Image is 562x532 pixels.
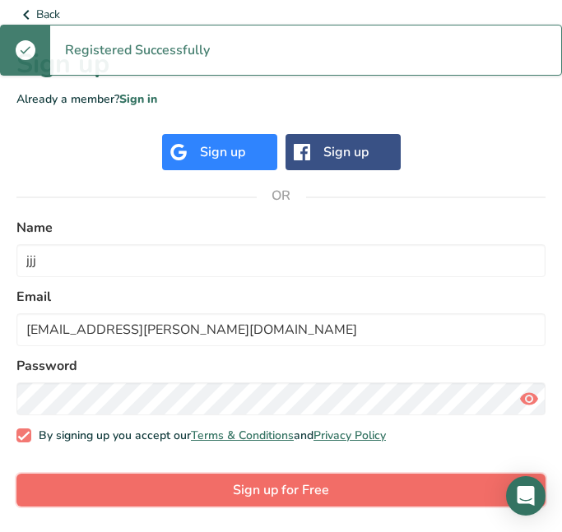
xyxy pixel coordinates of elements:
a: Sign in [119,91,157,107]
a: Terms & Conditions [191,428,294,443]
div: Sign up [323,142,369,162]
span: OR [257,171,306,220]
label: Name [16,218,546,238]
div: Sign up [200,142,245,162]
button: Sign up for Free [16,474,546,507]
div: Open Intercom Messenger [506,476,546,516]
label: Email [16,287,546,307]
span: Sign up for Free [233,480,329,500]
div: Registered Successfully [50,25,225,75]
p: Already a member? [16,90,546,108]
input: email@example.com [16,313,546,346]
span: By signing up you accept our and [31,428,387,443]
label: Password [16,356,546,376]
a: Privacy Policy [314,428,386,443]
input: John Doe [16,244,546,277]
a: Back [16,5,546,25]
